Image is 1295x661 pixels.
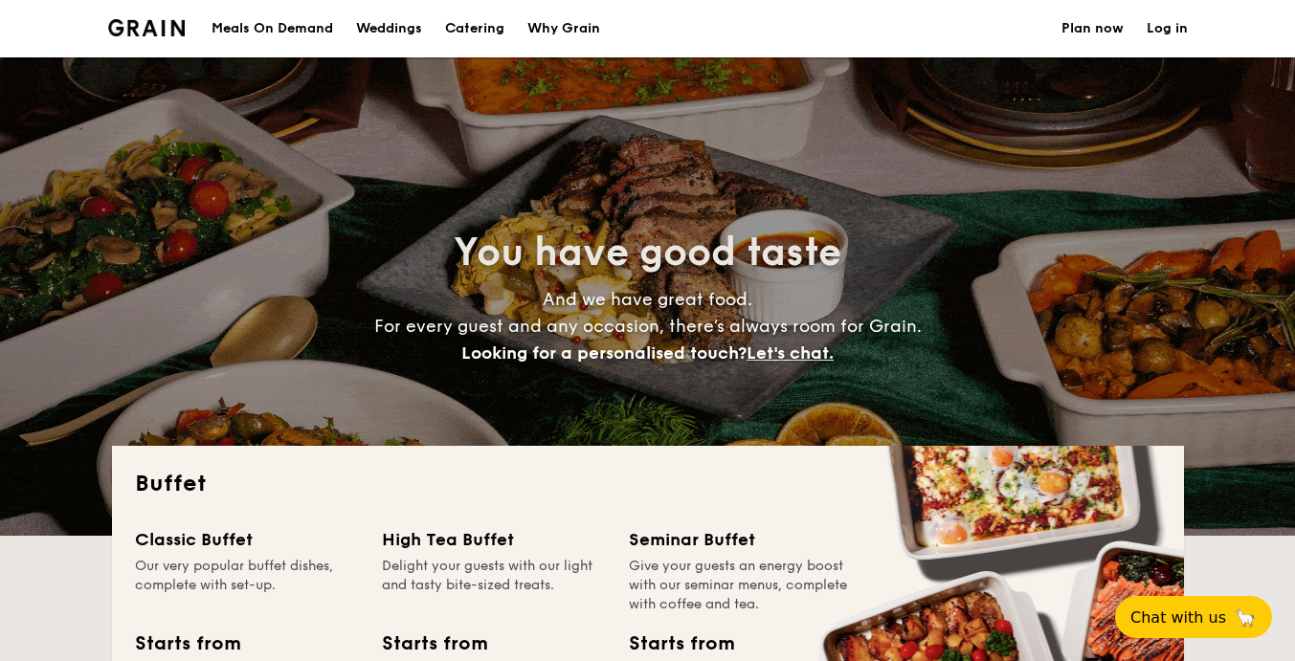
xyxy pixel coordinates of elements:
[382,629,486,658] div: Starts from
[135,557,359,614] div: Our very popular buffet dishes, complete with set-up.
[135,526,359,553] div: Classic Buffet
[629,629,733,658] div: Starts from
[135,469,1161,499] h2: Buffet
[135,629,239,658] div: Starts from
[629,526,853,553] div: Seminar Buffet
[1130,608,1226,627] span: Chat with us
[108,19,186,36] a: Logotype
[382,557,606,614] div: Delight your guests with our light and tasty bite-sized treats.
[108,19,186,36] img: Grain
[629,557,853,614] div: Give your guests an energy boost with our seminar menus, complete with coffee and tea.
[382,526,606,553] div: High Tea Buffet
[1115,596,1272,638] button: Chat with us🦙
[1234,606,1257,628] span: 🦙
[747,342,834,364] span: Let's chat.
